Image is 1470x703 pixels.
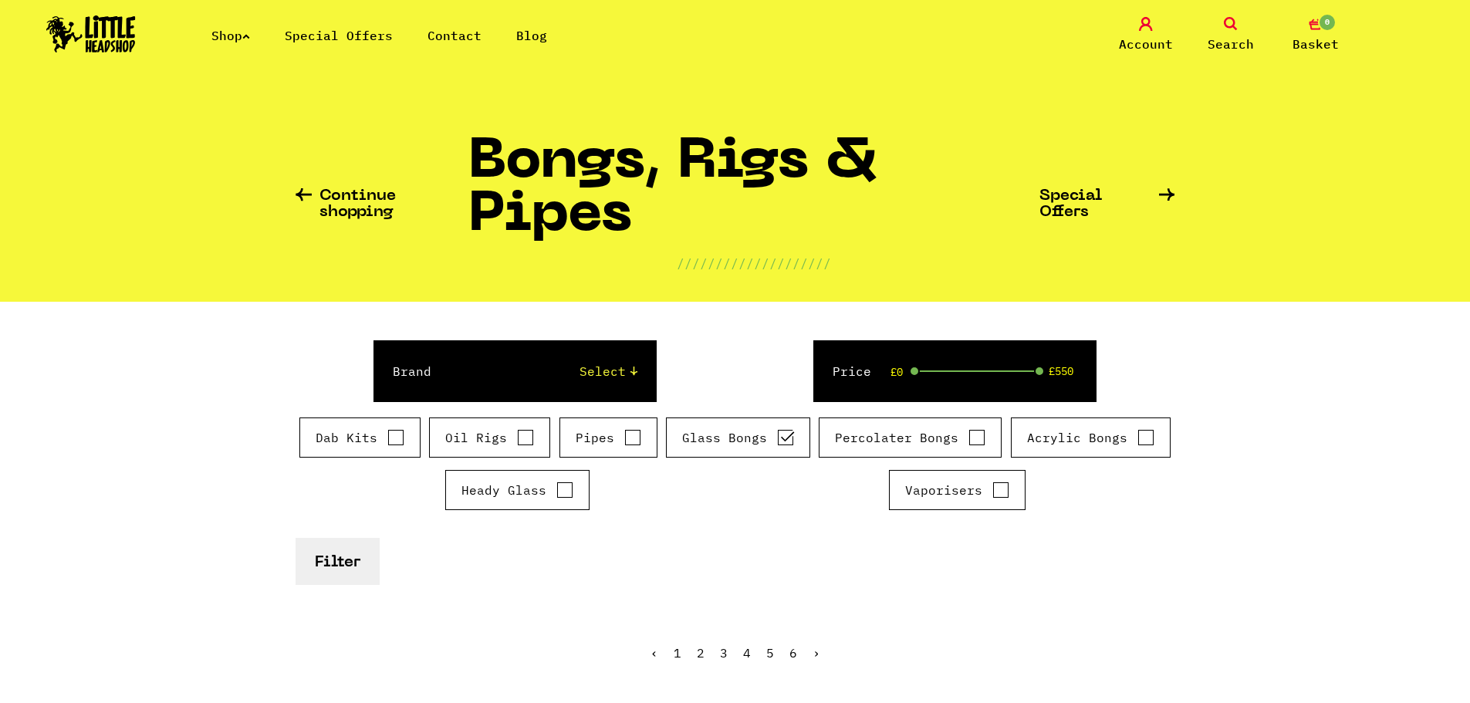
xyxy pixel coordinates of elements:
label: Glass Bongs [682,428,794,447]
a: Special Offers [1039,188,1175,221]
a: Next » [813,645,820,661]
a: 0 Basket [1277,17,1354,53]
label: Price [833,362,871,380]
img: Little Head Shop Logo [46,15,136,52]
span: Account [1119,35,1173,53]
span: Basket [1293,35,1339,53]
label: Oil Rigs [445,428,534,447]
label: Vaporisers [905,481,1009,499]
a: Blog [516,28,547,43]
a: 6 [789,645,797,661]
p: //////////////////// [677,254,831,272]
label: Brand [393,362,431,380]
a: Search [1192,17,1269,53]
h1: Bongs, Rigs & Pipes [468,137,1039,254]
label: Dab Kits [316,428,404,447]
a: 3 [720,645,728,661]
span: Search [1208,35,1254,53]
span: ‹ [651,645,658,661]
span: 0 [1318,13,1337,32]
span: 1 [674,645,681,661]
a: 4 [743,645,751,661]
a: 2 [697,645,705,661]
a: 5 [766,645,774,661]
li: « Previous [651,647,658,659]
a: Special Offers [285,28,393,43]
span: £550 [1049,365,1073,377]
span: £0 [890,366,903,378]
a: Shop [211,28,250,43]
a: Contact [427,28,482,43]
label: Heady Glass [461,481,573,499]
button: Filter [296,538,380,585]
a: Continue shopping [296,188,468,221]
label: Percolater Bongs [835,428,985,447]
label: Pipes [576,428,641,447]
label: Acrylic Bongs [1027,428,1154,447]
